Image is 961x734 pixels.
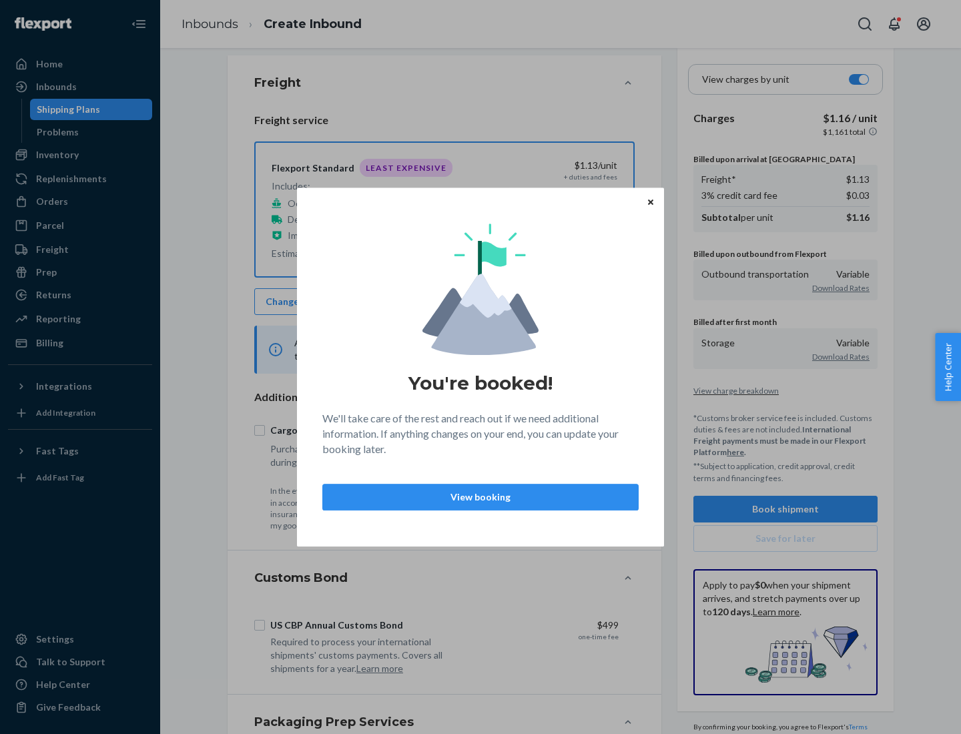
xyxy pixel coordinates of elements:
[322,411,639,457] p: We'll take care of the rest and reach out if we need additional information. If anything changes ...
[422,224,539,355] img: svg+xml,%3Csvg%20viewBox%3D%220%200%20174%20197%22%20fill%3D%22none%22%20xmlns%3D%22http%3A%2F%2F...
[322,484,639,510] button: View booking
[334,490,627,504] p: View booking
[408,371,553,395] h1: You're booked!
[644,194,657,209] button: Close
